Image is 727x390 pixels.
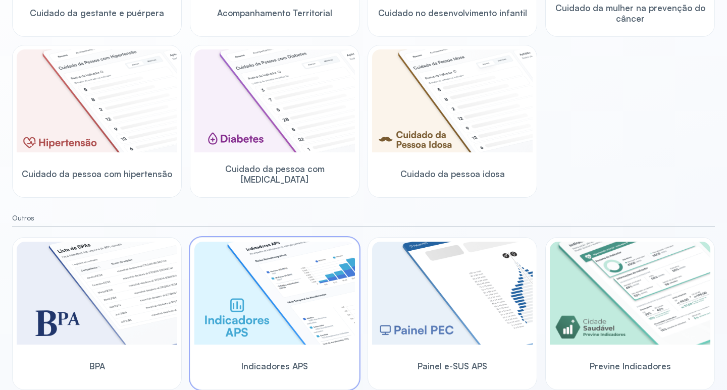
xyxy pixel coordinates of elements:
img: hypertension.png [17,49,177,152]
small: Outros [12,214,715,222]
img: previne-brasil.png [550,242,710,345]
img: bpa.png [17,242,177,345]
img: aps-indicators.png [194,242,355,345]
span: Cuidado da pessoa com hipertensão [22,169,172,179]
span: Previne Indicadores [590,361,671,371]
span: Indicadores APS [241,361,308,371]
span: Painel e-SUS APS [418,361,487,371]
span: Cuidado da pessoa idosa [400,169,505,179]
span: Cuidado no desenvolvimento infantil [378,8,527,18]
span: Cuidado da gestante e puérpera [30,8,164,18]
img: pec-panel.png [372,242,533,345]
img: elderly.png [372,49,533,152]
img: diabetics.png [194,49,355,152]
span: BPA [89,361,105,371]
span: Cuidado da pessoa com [MEDICAL_DATA] [194,163,355,185]
span: Cuidado da mulher na prevenção do câncer [550,3,710,24]
span: Acompanhamento Territorial [217,8,332,18]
